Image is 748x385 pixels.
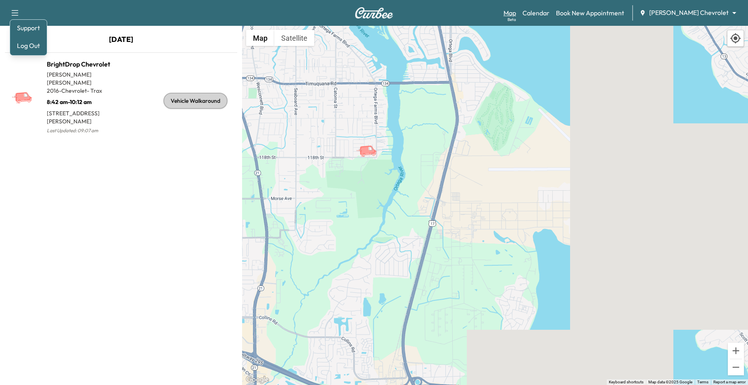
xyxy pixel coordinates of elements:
p: [PERSON_NAME] [PERSON_NAME] [47,71,121,87]
div: Recenter map [727,30,744,47]
a: Calendar [522,8,550,18]
button: Log Out [13,39,44,52]
a: Open this area in Google Maps (opens a new window) [244,375,271,385]
img: Google [244,375,271,385]
img: Curbee Logo [355,7,393,19]
button: Show street map [246,30,274,46]
p: 8:42 am - 10:12 am [47,95,121,106]
p: 2016 - Chevrolet - Trax [47,87,121,95]
a: Support [13,23,44,33]
button: Zoom in [728,343,744,359]
a: Report a map error [713,380,746,384]
a: Terms (opens in new tab) [697,380,708,384]
p: [STREET_ADDRESS][PERSON_NAME] [47,106,121,125]
a: MapBeta [504,8,516,18]
span: Map data ©2025 Google [648,380,692,384]
p: Last Updated: 09:07 am [47,125,121,136]
button: Show satellite imagery [274,30,314,46]
div: Vehicle Walkaround [163,93,228,109]
a: Book New Appointment [556,8,624,18]
h1: BrightDrop Chevrolet [47,59,121,69]
button: Zoom out [728,359,744,375]
span: [PERSON_NAME] Chevrolet [649,8,729,17]
button: Keyboard shortcuts [609,379,644,385]
div: Beta [508,17,516,23]
gmp-advanced-marker: BrightDrop Chevrolet [356,137,384,151]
